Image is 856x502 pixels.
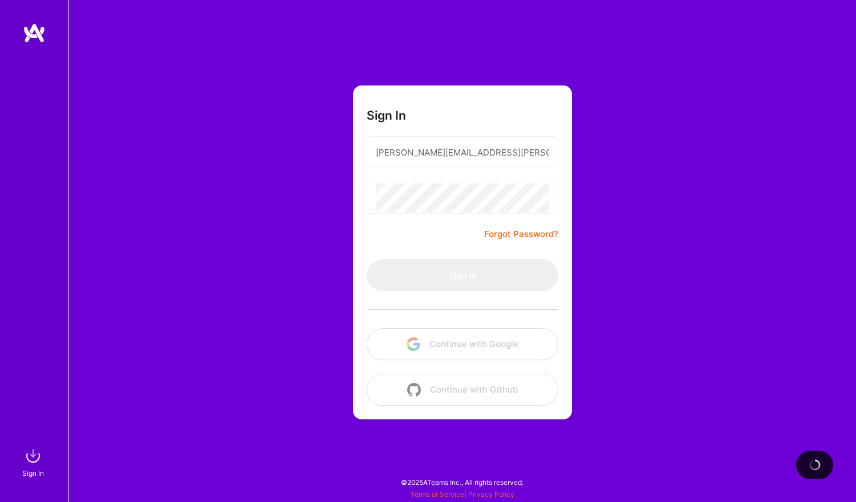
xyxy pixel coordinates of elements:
[809,459,821,471] img: loading
[367,259,558,291] button: Sign In
[24,444,44,479] a: sign inSign In
[22,444,44,467] img: sign in
[411,490,514,499] span: |
[484,227,558,241] a: Forgot Password?
[23,23,46,43] img: logo
[376,138,549,167] input: Email...
[367,108,406,123] h3: Sign In
[367,328,558,360] button: Continue with Google
[22,467,44,479] div: Sign In
[468,490,514,499] a: Privacy Policy
[407,337,420,351] img: icon
[68,468,856,496] div: © 2025 ATeams Inc., All rights reserved.
[407,383,421,397] img: icon
[411,490,464,499] a: Terms of Service
[367,374,558,406] button: Continue with Github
